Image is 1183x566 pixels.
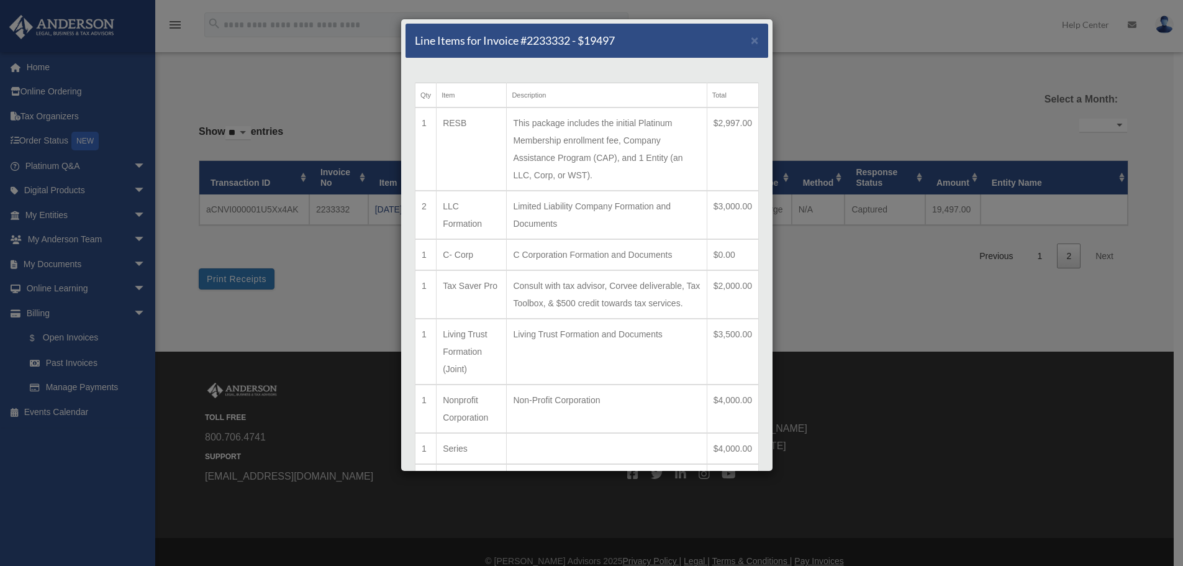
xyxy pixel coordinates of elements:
[507,191,707,239] td: Limited Liability Company Formation and Documents
[415,270,437,319] td: 1
[437,191,507,239] td: LLC Formation
[707,107,758,191] td: $2,997.00
[507,83,707,108] th: Description
[707,239,758,270] td: $0.00
[437,83,507,108] th: Item
[415,107,437,191] td: 1
[437,433,507,464] td: Series
[415,239,437,270] td: 1
[437,107,507,191] td: RESB
[507,385,707,433] td: Non-Profit Corporation
[507,270,707,319] td: Consult with tax advisor, Corvee deliverable, Tax Toolbox, & $500 credit towards tax services.
[707,270,758,319] td: $2,000.00
[437,464,507,495] td: TTB
[507,239,707,270] td: C Corporation Formation and Documents
[707,464,758,495] td: $0.00
[437,319,507,385] td: Living Trust Formation (Joint)
[707,319,758,385] td: $3,500.00
[751,33,759,47] span: ×
[707,83,758,108] th: Total
[415,385,437,433] td: 1
[437,270,507,319] td: Tax Saver Pro
[751,34,759,47] button: Close
[415,464,437,495] td: 1
[415,33,615,48] h5: Line Items for Invoice #2233332 - $19497
[415,191,437,239] td: 2
[437,239,507,270] td: C- Corp
[707,385,758,433] td: $4,000.00
[707,433,758,464] td: $4,000.00
[437,385,507,433] td: Nonprofit Corporation
[507,319,707,385] td: Living Trust Formation and Documents
[415,433,437,464] td: 1
[415,83,437,108] th: Qty
[415,319,437,385] td: 1
[707,191,758,239] td: $3,000.00
[507,107,707,191] td: This package includes the initial Platinum Membership enrollment fee, Company Assistance Program ...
